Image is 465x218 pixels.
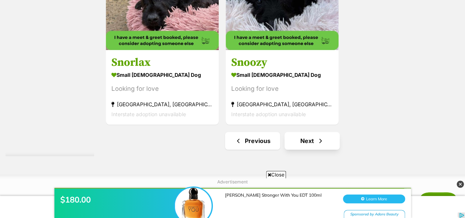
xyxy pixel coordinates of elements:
strong: small [DEMOGRAPHIC_DATA] Dog [231,69,333,80]
strong: [GEOGRAPHIC_DATA], [GEOGRAPHIC_DATA] [231,99,333,109]
div: [PERSON_NAME] Stronger With You EDT 100ml [225,18,335,24]
strong: small [DEMOGRAPHIC_DATA] Dog [111,69,213,80]
span: Interstate adoption unavailable [231,111,306,117]
a: Previous page [225,132,280,150]
img: $180.00 [175,14,212,50]
a: Snoozy small [DEMOGRAPHIC_DATA] Dog Looking for love [GEOGRAPHIC_DATA], [GEOGRAPHIC_DATA] Interst... [226,50,339,125]
span: Close [266,171,286,178]
div: Looking for love [231,84,333,94]
strong: [GEOGRAPHIC_DATA], [GEOGRAPHIC_DATA] [111,99,213,109]
div: $180.00 [60,21,178,31]
h3: Snoozy [231,56,333,69]
a: Snorlax small [DEMOGRAPHIC_DATA] Dog Looking for love [GEOGRAPHIC_DATA], [GEOGRAPHIC_DATA] Inters... [106,50,219,125]
a: Next page [285,132,340,150]
div: Looking for love [111,84,213,94]
div: Sponsored by Adore Beauty [344,36,405,45]
nav: Pagination [105,132,459,150]
span: Interstate adoption unavailable [111,111,186,117]
h3: Snorlax [111,56,213,69]
button: Learn More [343,21,405,29]
img: close_grey_3x.png [457,181,464,188]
